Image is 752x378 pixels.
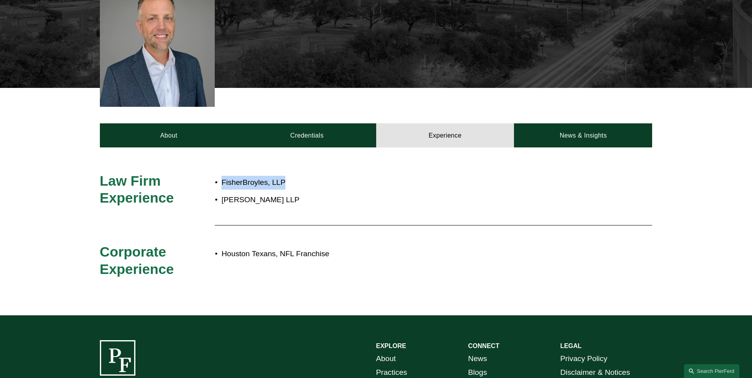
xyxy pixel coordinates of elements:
[560,343,581,349] strong: LEGAL
[100,244,174,277] span: Corporate Experience
[100,123,238,147] a: About
[100,173,174,206] span: Law Firm Experience
[376,352,396,366] a: About
[684,364,739,378] a: Search this site
[514,123,652,147] a: News & Insights
[376,123,514,147] a: Experience
[560,352,607,366] a: Privacy Policy
[376,343,406,349] strong: EXPLORE
[238,123,376,147] a: Credentials
[221,193,583,207] p: [PERSON_NAME] LLP
[468,343,499,349] strong: CONNECT
[468,352,487,366] a: News
[221,176,583,190] p: FisherBroyles, LLP
[221,247,583,261] p: Houston Texans, NFL Franchise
